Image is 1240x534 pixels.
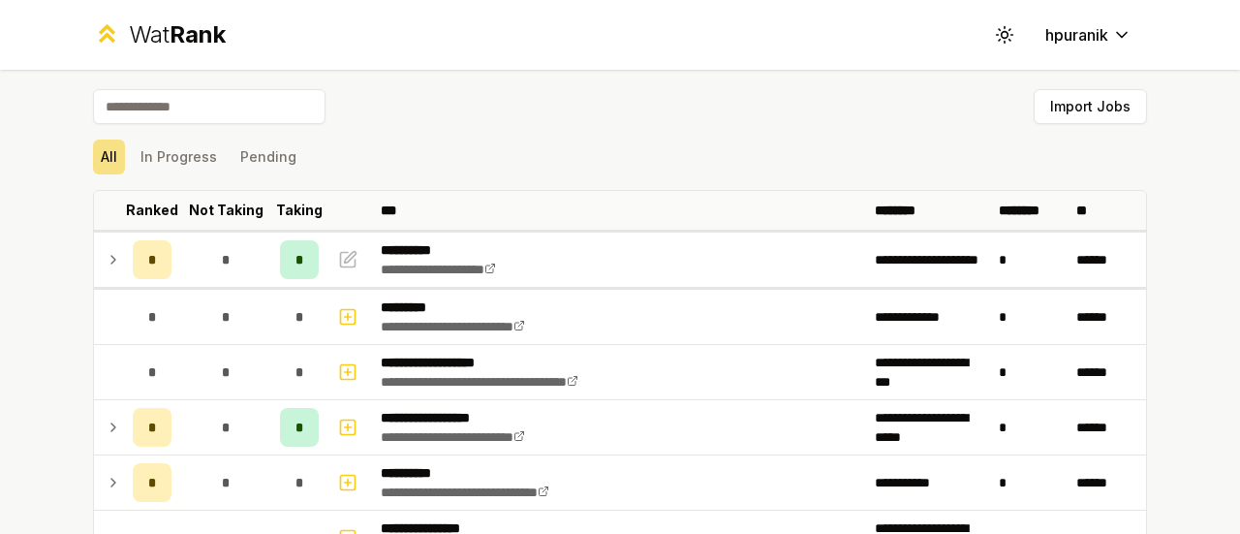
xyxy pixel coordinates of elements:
[276,201,323,220] p: Taking
[129,19,226,50] div: Wat
[93,140,125,174] button: All
[1034,89,1147,124] button: Import Jobs
[133,140,225,174] button: In Progress
[126,201,178,220] p: Ranked
[232,140,304,174] button: Pending
[1030,17,1147,52] button: hpuranik
[93,19,226,50] a: WatRank
[189,201,263,220] p: Not Taking
[1045,23,1108,47] span: hpuranik
[170,20,226,48] span: Rank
